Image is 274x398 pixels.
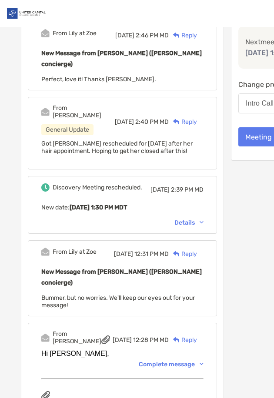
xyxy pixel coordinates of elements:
[41,350,204,358] div: Hi [PERSON_NAME],
[134,250,169,258] span: 12:31 PM MD
[41,140,193,155] span: Got [PERSON_NAME] rescheduled for [DATE] after her hair appointment. Hoping to get her closed aft...
[150,186,170,193] span: [DATE]
[173,119,180,125] img: Reply icon
[41,50,202,68] b: New Message from [PERSON_NAME] ([PERSON_NAME] concierge)
[53,184,142,191] div: Discovery Meeting rescheduled.
[70,204,127,211] b: [DATE] 1:30 PM MDT
[169,117,197,126] div: Reply
[200,221,204,224] img: Chevron icon
[53,104,115,119] div: From [PERSON_NAME]
[171,186,204,193] span: 2:39 PM MD
[41,268,202,286] b: New Message from [PERSON_NAME] ([PERSON_NAME] concierge)
[53,30,97,37] div: From Lily at Zoe
[135,118,169,126] span: 2:40 PM MD
[41,124,94,135] div: General Update
[41,294,195,309] span: Bummer, but no worries. We'll keep our eyes out for your message!
[169,249,197,259] div: Reply
[173,33,180,38] img: Reply icon
[115,118,134,126] span: [DATE]
[136,32,169,39] span: 2:46 PM MD
[41,183,50,192] img: Event icon
[101,335,110,344] img: attachment
[41,248,50,256] img: Event icon
[41,108,50,116] img: Event icon
[53,330,101,345] div: From [PERSON_NAME]
[173,251,180,257] img: Reply icon
[41,76,156,83] span: Perfect, love it! Thanks [PERSON_NAME].
[169,335,197,345] div: Reply
[115,32,134,39] span: [DATE]
[114,250,133,258] span: [DATE]
[133,336,169,344] span: 12:28 PM MD
[139,361,204,368] div: Complete message
[41,202,204,213] p: New date :
[7,4,46,23] img: United Capital Logo
[174,219,204,226] div: Details
[173,337,180,343] img: Reply icon
[200,363,204,365] img: Chevron icon
[113,336,132,344] span: [DATE]
[41,334,50,342] img: Event icon
[53,248,97,255] div: From Lily at Zoe
[169,31,197,40] div: Reply
[41,29,50,37] img: Event icon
